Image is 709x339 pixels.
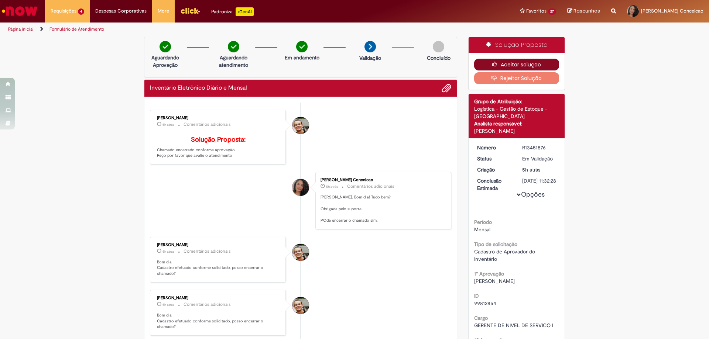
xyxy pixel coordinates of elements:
[78,8,84,15] span: 4
[216,54,251,69] p: Aguardando atendimento
[326,184,338,189] span: 5h atrás
[474,226,490,233] span: Mensal
[157,259,280,277] p: Bom dia Cadastro efetuado conforme solicitado, posso encerrar o chamado?
[184,301,231,308] small: Comentários adicionais
[157,243,280,247] div: [PERSON_NAME]
[6,23,467,36] ul: Trilhas de página
[359,54,381,62] p: Validação
[522,155,556,162] div: Em Validação
[474,72,559,84] button: Rejeitar Solução
[474,219,492,225] b: Período
[147,54,183,69] p: Aguardando Aprovação
[184,248,231,255] small: Comentários adicionais
[157,312,280,330] p: Bom dia Cadastro efetuado conforme solicitado, posso encerrar o chamado?
[548,8,556,15] span: 27
[474,322,553,329] span: GERENTE DE NIVEL DE SERVICO I
[162,249,174,254] span: 5h atrás
[191,135,246,144] b: Solução Proposta:
[8,26,34,32] a: Página inicial
[162,122,174,127] span: 5h atrás
[474,127,559,135] div: [PERSON_NAME]
[474,278,515,284] span: [PERSON_NAME]
[157,116,280,120] div: [PERSON_NAME]
[211,7,254,16] div: Padroniza
[474,59,559,70] button: Aceitar solução
[157,136,280,159] p: Chamado encerrado conforme aprovação Peço por favor que avalie o atendimento
[158,7,169,15] span: More
[347,183,394,190] small: Comentários adicionais
[474,248,537,262] span: Cadastro de Aprovador do Inventário
[474,270,504,277] b: 1° Aprovação
[292,297,309,314] div: Thomas Menoncello Fernandes
[296,41,308,52] img: check-circle-green.png
[522,177,556,184] div: [DATE] 11:32:28
[567,8,600,15] a: Rascunhos
[474,293,479,299] b: ID
[160,41,171,52] img: check-circle-green.png
[292,117,309,134] div: Thomas Menoncello Fernandes
[472,177,517,192] dt: Conclusão Estimada
[228,41,239,52] img: check-circle-green.png
[292,179,309,196] div: Arlene Cabral Conceicao
[49,26,104,32] a: Formulário de Atendimento
[433,41,444,52] img: img-circle-grey.png
[474,300,496,307] span: 99812854
[573,7,600,14] span: Rascunhos
[522,166,556,173] div: 27/08/2025 11:26:19
[472,166,517,173] dt: Criação
[469,37,565,53] div: Solução Proposta
[51,7,76,15] span: Requisições
[292,244,309,261] div: Thomas Menoncello Fernandes
[1,4,39,18] img: ServiceNow
[641,8,703,14] span: [PERSON_NAME] Conceicao
[472,155,517,162] dt: Status
[364,41,376,52] img: arrow-next.png
[427,54,451,62] p: Concluído
[321,178,443,182] div: [PERSON_NAME] Conceicao
[474,120,559,127] div: Analista responsável:
[522,144,556,151] div: R13451876
[184,121,231,128] small: Comentários adicionais
[180,5,200,16] img: click_logo_yellow_360x200.png
[150,85,247,91] h2: Inventário Eletrônico Diário e Mensal Histórico de tíquete
[285,54,319,61] p: Em andamento
[442,83,451,93] button: Adicionar anexos
[474,98,559,105] div: Grupo de Atribuição:
[236,7,254,16] p: +GenAi
[474,241,517,248] b: Tipo de solicitação
[474,315,488,321] b: Cargo
[474,105,559,120] div: Logística - Gestão de Estoque - [GEOGRAPHIC_DATA]
[95,7,147,15] span: Despesas Corporativas
[162,302,174,307] span: 5h atrás
[472,144,517,151] dt: Número
[321,194,443,224] p: [PERSON_NAME]. Bom dia! Tudo bem? Obrigada pelo suporte. POde encerrar o chamado sim.
[522,166,540,173] span: 5h atrás
[157,296,280,300] div: [PERSON_NAME]
[522,166,540,173] time: 27/08/2025 11:26:19
[326,184,338,189] time: 27/08/2025 12:00:48
[162,302,174,307] time: 27/08/2025 11:51:41
[162,122,174,127] time: 27/08/2025 12:10:57
[526,7,547,15] span: Favoritos
[162,249,174,254] time: 27/08/2025 11:53:54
